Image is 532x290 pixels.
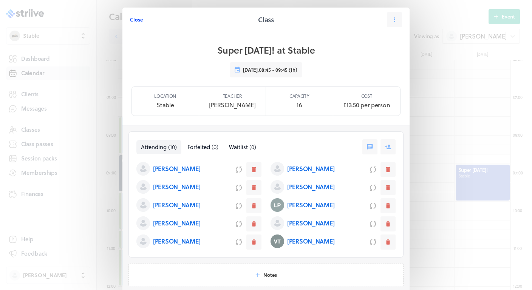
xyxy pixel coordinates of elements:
[209,100,256,110] p: [PERSON_NAME]
[229,143,248,151] span: Waitlist
[249,143,256,151] span: ( 0 )
[130,12,143,27] button: Close
[287,201,334,210] p: [PERSON_NAME]
[271,234,284,248] img: Varinder Taylor
[217,44,315,56] h1: Super [DATE]! at Stable
[136,140,181,154] button: Attending(10)
[271,198,284,212] img: Laura Potts
[153,237,200,246] p: [PERSON_NAME]
[289,93,309,99] p: Capacity
[154,93,176,99] p: Location
[136,140,261,154] nav: Tabs
[297,100,302,110] p: 16
[168,143,177,151] span: ( 10 )
[212,143,218,151] span: ( 0 )
[343,100,390,110] p: £13.50 per person
[287,237,334,246] p: [PERSON_NAME]
[223,93,242,99] p: Teacher
[183,140,223,154] button: Forfeited(0)
[361,93,372,99] p: Cost
[153,182,200,191] p: [PERSON_NAME]
[258,14,274,25] h2: Class
[224,140,261,154] button: Waitlist(0)
[128,264,404,286] button: Notes
[130,16,143,23] span: Close
[153,201,200,210] p: [PERSON_NAME]
[263,271,277,278] span: Notes
[156,100,174,110] p: Stable
[153,164,200,173] p: [PERSON_NAME]
[287,219,334,228] p: [PERSON_NAME]
[153,219,200,228] p: [PERSON_NAME]
[187,143,210,151] span: Forfeited
[141,143,167,151] span: Attending
[230,62,302,77] button: [DATE],08:45 - 09:45 (1h)
[287,182,334,191] p: [PERSON_NAME]
[287,164,334,173] p: [PERSON_NAME]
